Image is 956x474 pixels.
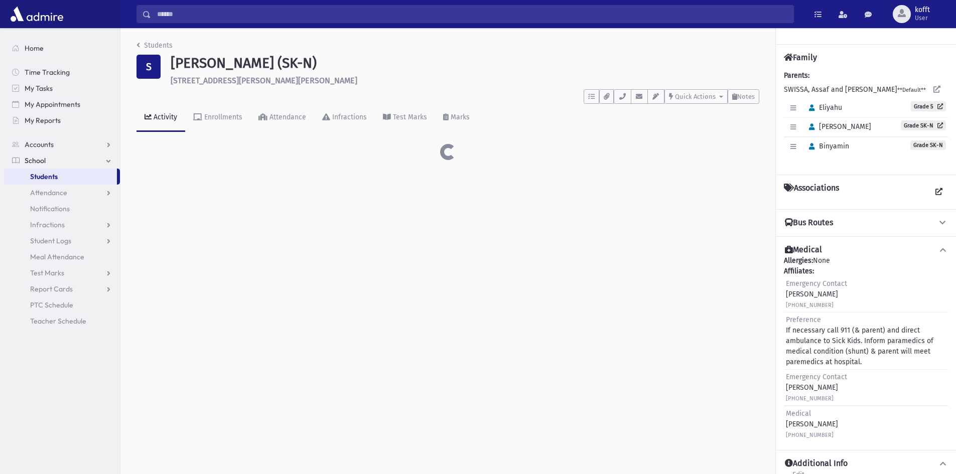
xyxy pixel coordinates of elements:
[785,218,833,228] h4: Bus Routes
[30,204,70,213] span: Notifications
[4,136,120,152] a: Accounts
[30,220,65,229] span: Infractions
[786,278,847,310] div: [PERSON_NAME]
[136,40,173,55] nav: breadcrumb
[784,70,948,167] div: SWISSA, Assaf and [PERSON_NAME]
[30,300,73,309] span: PTC Schedule
[786,372,847,403] div: [PERSON_NAME]
[4,265,120,281] a: Test Marks
[915,14,930,22] span: User
[728,89,759,104] button: Notes
[784,183,839,201] h4: Associations
[30,236,71,245] span: Student Logs
[786,408,838,440] div: [PERSON_NAME]
[25,44,44,53] span: Home
[804,103,842,112] span: Eliyahu
[784,458,948,469] button: Additional Info
[25,156,46,165] span: School
[4,169,117,185] a: Students
[171,76,759,85] h6: [STREET_ADDRESS][PERSON_NAME][PERSON_NAME]
[786,302,834,308] small: [PHONE_NUMBER]
[391,113,427,121] div: Test Marks
[152,113,177,121] div: Activity
[136,55,161,79] div: S
[435,104,478,132] a: Marks
[804,122,871,131] span: [PERSON_NAME]
[786,409,811,418] span: Medical
[675,93,716,100] span: Quick Actions
[785,245,822,255] h4: Medical
[915,6,930,14] span: kofft
[4,217,120,233] a: Infractions
[136,41,173,50] a: Students
[136,104,185,132] a: Activity
[786,395,834,402] small: [PHONE_NUMBER]
[664,89,728,104] button: Quick Actions
[151,5,793,23] input: Search
[375,104,435,132] a: Test Marks
[30,252,84,261] span: Meal Attendance
[30,284,73,293] span: Report Cards
[784,255,948,442] div: None
[30,188,67,197] span: Attendance
[786,432,834,438] small: [PHONE_NUMBER]
[4,80,120,96] a: My Tasks
[786,373,847,381] span: Emergency Contact
[784,256,813,265] b: Allergies:
[4,96,120,112] a: My Appointments
[30,317,86,326] span: Teacher Schedule
[4,152,120,169] a: School
[786,314,946,367] div: If necessary call 911 (& parent) and direct ambulance to Sick Kids. Inform paramedics of medical ...
[4,281,120,297] a: Report Cards
[314,104,375,132] a: Infractions
[785,458,848,469] h4: Additional Info
[202,113,242,121] div: Enrollments
[784,53,817,62] h4: Family
[25,140,54,149] span: Accounts
[737,93,755,100] span: Notes
[25,116,61,125] span: My Reports
[4,297,120,313] a: PTC Schedule
[784,267,814,275] b: Affiliates:
[30,268,64,277] span: Test Marks
[25,68,70,77] span: Time Tracking
[786,279,847,288] span: Emergency Contact
[267,113,306,121] div: Attendance
[930,183,948,201] a: View all Associations
[30,172,58,181] span: Students
[4,233,120,249] a: Student Logs
[4,64,120,80] a: Time Tracking
[804,142,849,150] span: Binyamin
[4,112,120,128] a: My Reports
[786,315,821,324] span: Preference
[330,113,367,121] div: Infractions
[4,40,120,56] a: Home
[784,218,948,228] button: Bus Routes
[784,71,809,80] b: Parents:
[449,113,470,121] div: Marks
[784,245,948,255] button: Medical
[4,313,120,329] a: Teacher Schedule
[250,104,314,132] a: Attendance
[4,185,120,201] a: Attendance
[8,4,66,24] img: AdmirePro
[25,84,53,93] span: My Tasks
[25,100,80,109] span: My Appointments
[185,104,250,132] a: Enrollments
[171,55,759,72] h1: [PERSON_NAME] (SK-N)
[4,201,120,217] a: Notifications
[910,140,946,150] span: Grade SK-N
[911,101,946,111] a: Grade 5
[4,249,120,265] a: Meal Attendance
[901,120,946,130] a: Grade SK-N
